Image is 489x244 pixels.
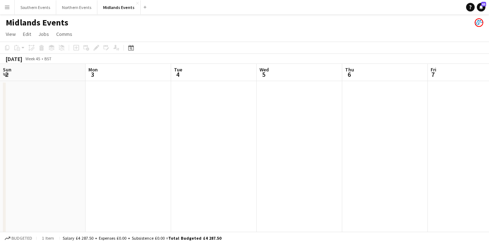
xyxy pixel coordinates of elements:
span: 1 item [39,235,57,241]
span: 7 [430,70,436,79]
button: Southern Events [15,0,56,14]
span: Mon [88,66,98,73]
span: Tue [174,66,182,73]
span: View [6,31,16,37]
span: 4 [173,70,182,79]
span: 6 [344,70,354,79]
h1: Midlands Events [6,17,68,28]
a: Jobs [35,29,52,39]
app-user-avatar: RunThrough Events [475,18,483,27]
div: BST [44,56,52,61]
span: Jobs [38,31,49,37]
div: Salary £4 287.50 + Expenses £0.00 + Subsistence £0.00 = [63,235,221,241]
a: 63 [477,3,485,11]
div: [DATE] [6,55,22,62]
span: Wed [260,66,269,73]
span: Fri [431,66,436,73]
a: Edit [20,29,34,39]
span: Week 45 [24,56,42,61]
span: Edit [23,31,31,37]
span: Sun [3,66,11,73]
a: Comms [53,29,75,39]
span: Thu [345,66,354,73]
button: Budgeted [4,234,33,242]
span: Budgeted [11,236,32,241]
span: 63 [481,2,486,6]
span: 5 [258,70,269,79]
button: Midlands Events [97,0,141,14]
button: Northern Events [56,0,97,14]
span: Total Budgeted £4 287.50 [168,235,221,241]
span: 3 [87,70,98,79]
span: Comms [56,31,72,37]
span: 2 [2,70,11,79]
a: View [3,29,19,39]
